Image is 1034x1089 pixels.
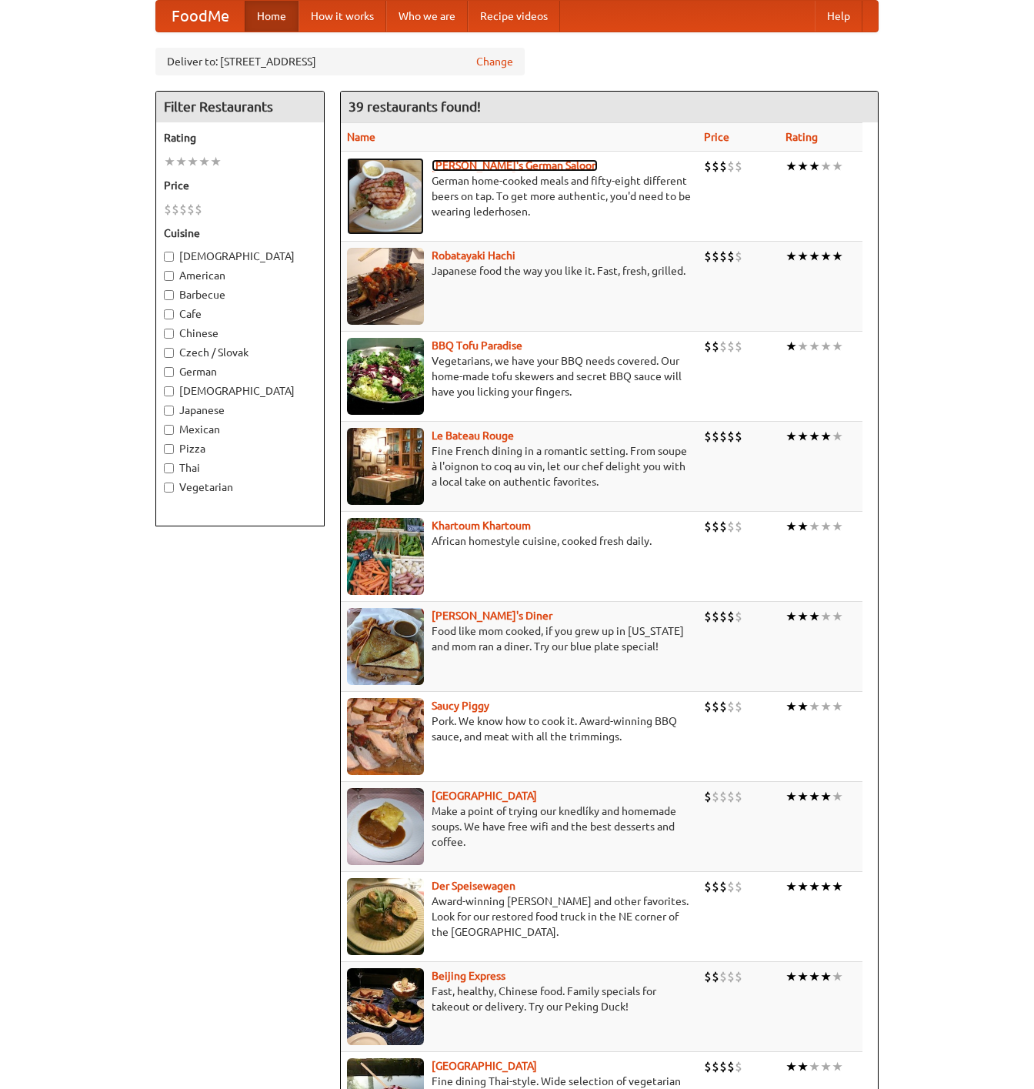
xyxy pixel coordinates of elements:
img: esthers.jpg [347,158,424,235]
li: ★ [820,788,832,805]
li: ★ [820,338,832,355]
img: robatayaki.jpg [347,248,424,325]
b: [PERSON_NAME]'s German Saloon [432,159,598,172]
label: Japanese [164,403,316,418]
li: ★ [820,428,832,445]
li: $ [727,608,735,625]
input: Vegetarian [164,483,174,493]
img: tofuparadise.jpg [347,338,424,415]
li: ★ [797,878,809,895]
li: ★ [797,338,809,355]
ng-pluralize: 39 restaurants found! [349,99,481,114]
li: ★ [797,1058,809,1075]
li: $ [704,608,712,625]
li: $ [719,158,727,175]
li: ★ [832,968,843,985]
li: ★ [832,878,843,895]
label: German [164,364,316,379]
li: $ [195,201,202,218]
b: Der Speisewagen [432,880,515,892]
label: Czech / Slovak [164,345,316,360]
li: $ [164,201,172,218]
li: ★ [809,338,820,355]
label: Cafe [164,306,316,322]
li: $ [712,1058,719,1075]
li: $ [719,788,727,805]
li: ★ [198,153,210,170]
li: $ [719,698,727,715]
li: $ [704,788,712,805]
li: $ [172,201,179,218]
li: $ [727,788,735,805]
li: $ [719,878,727,895]
a: [GEOGRAPHIC_DATA] [432,1060,537,1072]
li: $ [719,608,727,625]
li: ★ [820,518,832,535]
input: Czech / Slovak [164,348,174,358]
h5: Price [164,178,316,193]
label: Pizza [164,441,316,456]
li: $ [719,1058,727,1075]
li: ★ [809,878,820,895]
li: ★ [797,248,809,265]
li: ★ [820,968,832,985]
li: $ [727,968,735,985]
b: Khartoum Khartoum [432,519,531,532]
li: $ [704,1058,712,1075]
li: ★ [797,788,809,805]
li: ★ [832,698,843,715]
li: $ [704,878,712,895]
a: FoodMe [156,1,245,32]
li: $ [704,518,712,535]
li: $ [712,608,719,625]
input: American [164,271,174,281]
label: [DEMOGRAPHIC_DATA] [164,383,316,399]
li: ★ [786,968,797,985]
li: $ [712,968,719,985]
h5: Rating [164,130,316,145]
input: Cafe [164,309,174,319]
li: ★ [820,158,832,175]
input: Japanese [164,406,174,416]
li: ★ [797,608,809,625]
li: ★ [786,428,797,445]
a: Help [815,1,862,32]
li: $ [712,158,719,175]
li: ★ [809,428,820,445]
p: Award-winning [PERSON_NAME] and other favorites. Look for our restored food truck in the NE corne... [347,894,692,940]
img: czechpoint.jpg [347,788,424,865]
input: German [164,367,174,377]
li: ★ [820,608,832,625]
li: $ [735,158,742,175]
p: Make a point of trying our knedlíky and homemade soups. We have free wifi and the best desserts a... [347,803,692,850]
p: Vegetarians, we have your BBQ needs covered. Our home-made tofu skewers and secret BBQ sauce will... [347,353,692,399]
a: [GEOGRAPHIC_DATA] [432,790,537,802]
label: Vegetarian [164,479,316,495]
li: $ [712,788,719,805]
li: $ [735,608,742,625]
li: $ [704,698,712,715]
b: BBQ Tofu Paradise [432,339,522,352]
a: Le Bateau Rouge [432,429,514,442]
li: ★ [809,698,820,715]
li: $ [712,698,719,715]
img: saucy.jpg [347,698,424,775]
li: $ [735,788,742,805]
p: Fine French dining in a romantic setting. From soupe à l'oignon to coq au vin, let our chef delig... [347,443,692,489]
li: $ [712,428,719,445]
li: $ [719,518,727,535]
li: ★ [786,1058,797,1075]
li: ★ [820,698,832,715]
a: Who we are [386,1,468,32]
li: ★ [786,698,797,715]
img: khartoum.jpg [347,518,424,595]
li: ★ [820,248,832,265]
a: Saucy Piggy [432,700,489,712]
li: $ [712,338,719,355]
li: $ [712,248,719,265]
li: $ [735,698,742,715]
li: ★ [164,153,175,170]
